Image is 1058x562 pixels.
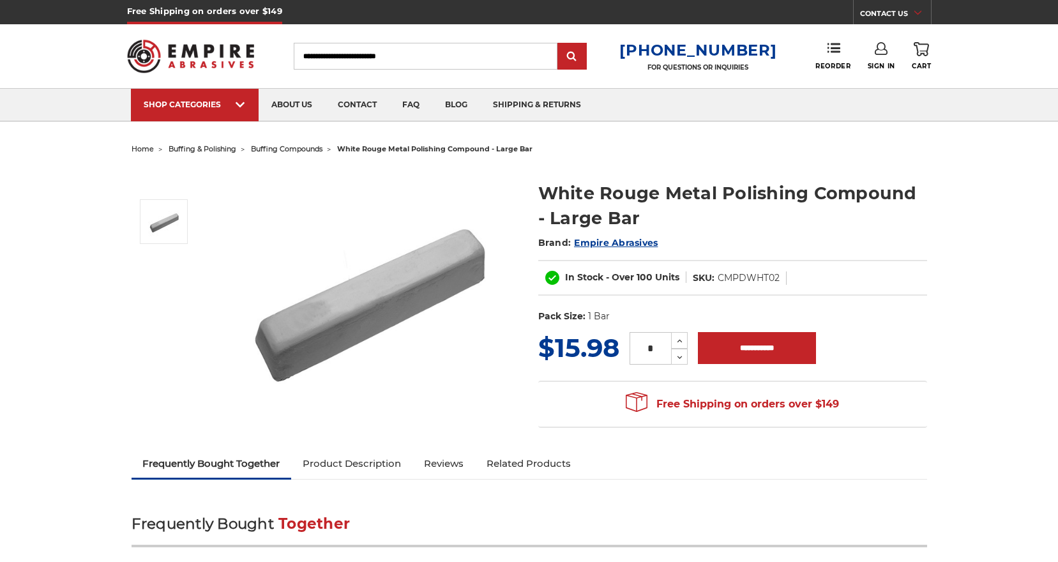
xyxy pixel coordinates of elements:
span: Free Shipping on orders over $149 [626,391,839,417]
a: blog [432,89,480,121]
span: Reorder [815,62,850,70]
span: 100 [637,271,653,283]
span: Cart [912,62,931,70]
span: $15.98 [538,332,619,363]
a: Cart [912,42,931,70]
dd: CMPDWHT02 [718,271,780,285]
a: buffing compounds [251,144,322,153]
dt: Pack Size: [538,310,586,323]
a: Reviews [412,450,475,478]
a: Empire Abrasives [574,237,658,248]
p: FOR QUESTIONS OR INQUIRIES [619,63,776,72]
span: white rouge metal polishing compound - large bar [337,144,533,153]
h1: White Rouge Metal Polishing Compound - Large Bar [538,181,927,231]
span: In Stock [565,271,603,283]
a: faq [389,89,432,121]
span: Units [655,271,679,283]
a: Product Description [291,450,412,478]
a: buffing & polishing [169,144,236,153]
a: Related Products [475,450,582,478]
a: [PHONE_NUMBER] [619,41,776,59]
img: White Rouge Buffing Compound [148,206,180,238]
a: CONTACT US [860,6,931,24]
img: Empire Abrasives [127,31,255,81]
img: White Rouge Buffing Compound [241,167,496,423]
a: home [132,144,154,153]
a: Frequently Bought Together [132,450,292,478]
span: Brand: [538,237,571,248]
a: contact [325,89,389,121]
span: - Over [606,271,634,283]
div: SHOP CATEGORIES [144,100,246,109]
a: shipping & returns [480,89,594,121]
span: Sign In [868,62,895,70]
a: about us [259,89,325,121]
dd: 1 Bar [588,310,610,323]
dt: SKU: [693,271,714,285]
input: Submit [559,44,585,70]
span: Together [278,515,350,533]
a: Reorder [815,42,850,70]
span: Frequently Bought [132,515,274,533]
